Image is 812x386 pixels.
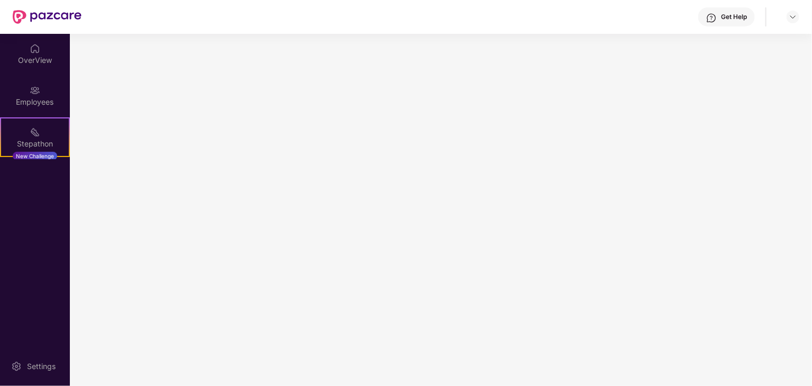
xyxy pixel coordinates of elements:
div: Get Help [721,13,747,21]
img: svg+xml;base64,PHN2ZyB4bWxucz0iaHR0cDovL3d3dy53My5vcmcvMjAwMC9zdmciIHdpZHRoPSIyMSIgaGVpZ2h0PSIyMC... [30,127,40,137]
div: Settings [24,361,59,372]
img: svg+xml;base64,PHN2ZyBpZD0iSGVscC0zMngzMiIgeG1sbnM9Imh0dHA6Ly93d3cudzMub3JnLzIwMDAvc3ZnIiB3aWR0aD... [706,13,717,23]
img: svg+xml;base64,PHN2ZyBpZD0iSG9tZSIgeG1sbnM9Imh0dHA6Ly93d3cudzMub3JnLzIwMDAvc3ZnIiB3aWR0aD0iMjAiIG... [30,43,40,54]
div: New Challenge [13,152,57,160]
img: svg+xml;base64,PHN2ZyBpZD0iRHJvcGRvd24tMzJ4MzIiIHhtbG5zPSJodHRwOi8vd3d3LnczLm9yZy8yMDAwL3N2ZyIgd2... [789,13,797,21]
img: svg+xml;base64,PHN2ZyBpZD0iRW1wbG95ZWVzIiB4bWxucz0iaHR0cDovL3d3dy53My5vcmcvMjAwMC9zdmciIHdpZHRoPS... [30,85,40,96]
img: svg+xml;base64,PHN2ZyBpZD0iU2V0dGluZy0yMHgyMCIgeG1sbnM9Imh0dHA6Ly93d3cudzMub3JnLzIwMDAvc3ZnIiB3aW... [11,361,22,372]
div: Stepathon [1,139,69,149]
img: New Pazcare Logo [13,10,82,24]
